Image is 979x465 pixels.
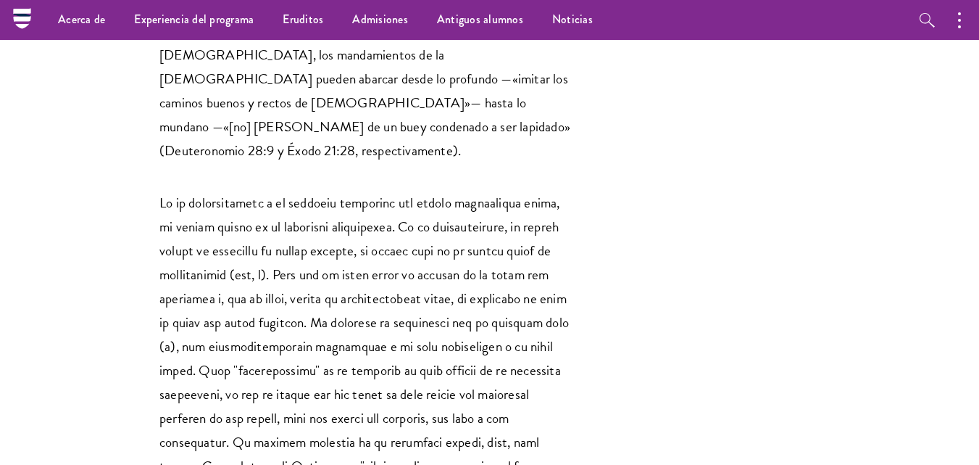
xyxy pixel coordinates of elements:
font: Noticias [552,11,593,28]
font: Antiguos alumnos [437,11,523,28]
font: Experiencia del programa [134,11,254,28]
font: Acerca de [58,11,105,28]
font: Eruditos [283,11,323,28]
font: Admisiones [352,11,408,28]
